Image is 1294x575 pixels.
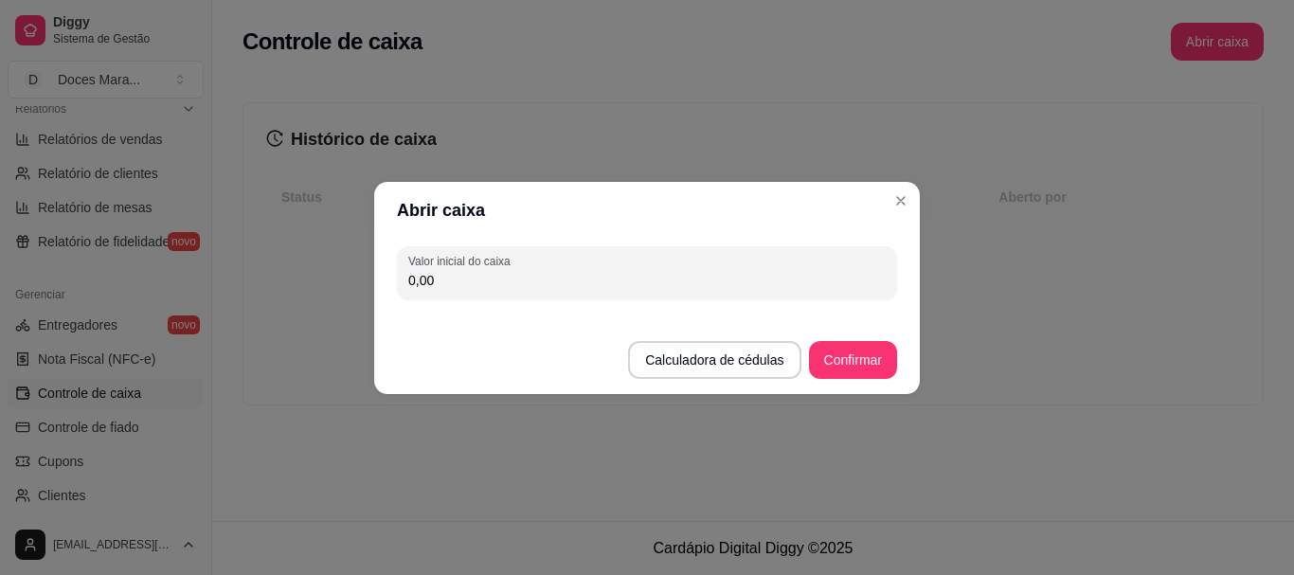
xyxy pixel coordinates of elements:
button: Close [886,186,916,216]
label: Valor inicial do caixa [408,253,516,269]
header: Abrir caixa [374,182,920,239]
button: Calculadora de cédulas [628,341,800,379]
button: Confirmar [809,341,897,379]
input: Valor inicial do caixa [408,271,886,290]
